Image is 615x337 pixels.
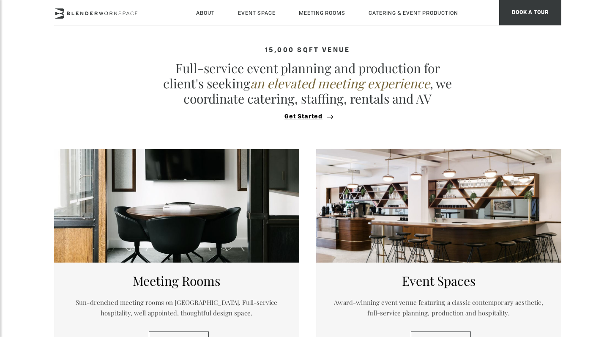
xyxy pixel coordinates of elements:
iframe: Chat Widget [463,229,615,337]
em: an elevated meeting experience [250,75,430,92]
h5: Event Spaces [329,273,549,288]
p: Full-service event planning and production for client's seeking , we coordinate catering, staffin... [160,60,456,106]
span: Get Started [284,114,323,120]
div: Виджет чата [463,229,615,337]
h5: Meeting Rooms [67,273,287,288]
p: Award-winning event venue featuring a classic contemporary aesthetic, full-service planning, prod... [329,297,549,319]
button: Get Started [282,113,333,121]
p: Sun-drenched meeting rooms on [GEOGRAPHIC_DATA]. Full-service hospitality, well appointed, though... [67,297,287,319]
h4: 15,000 sqft venue [54,47,561,54]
